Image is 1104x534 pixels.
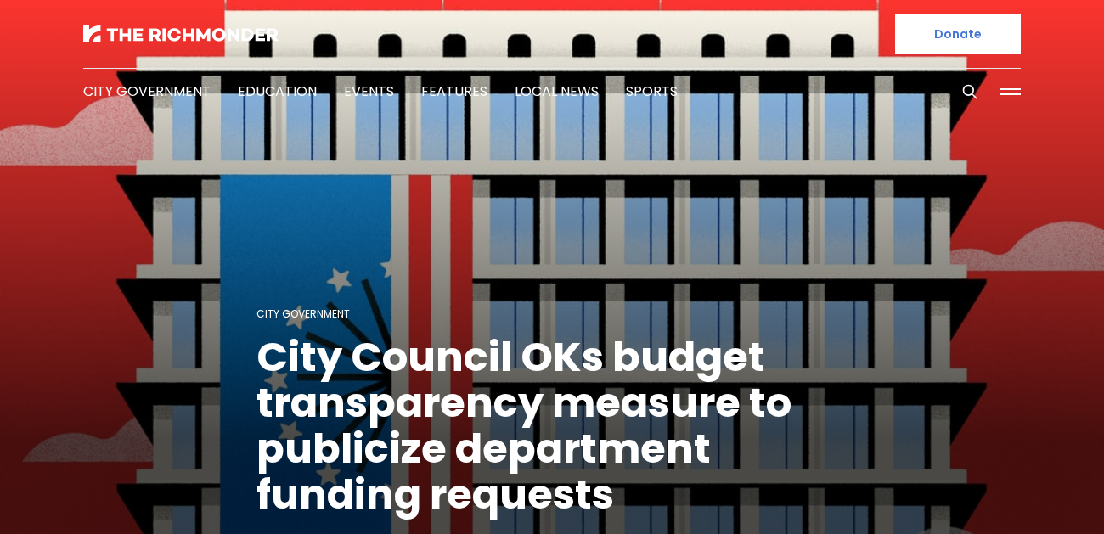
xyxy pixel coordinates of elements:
a: Events [344,82,394,101]
iframe: portal-trigger [679,451,1104,534]
img: The Richmonder [83,25,279,42]
a: Features [421,82,487,101]
a: Donate [895,14,1021,54]
a: Sports [626,82,678,101]
a: City Government [256,306,350,321]
a: Local News [515,82,599,101]
a: City Government [83,82,211,101]
button: Search this site [957,79,983,104]
h1: City Council OKs budget transparency measure to publicize department funding requests [256,334,848,518]
a: Education [238,82,317,101]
